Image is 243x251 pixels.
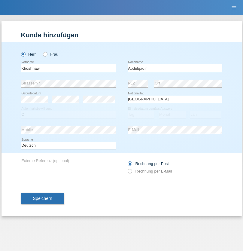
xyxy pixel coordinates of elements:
button: Speichern [21,193,64,204]
i: menu [231,5,237,11]
input: Frau [43,52,47,56]
input: Rechnung per E-Mail [128,169,132,176]
span: Speichern [33,196,52,201]
label: Rechnung per E-Mail [128,169,172,173]
a: menu [228,6,240,9]
label: Herr [21,52,36,57]
input: Herr [21,52,25,56]
label: Rechnung per Post [128,161,169,166]
h1: Kunde hinzufügen [21,31,222,39]
input: Rechnung per Post [128,161,132,169]
label: Frau [43,52,58,57]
